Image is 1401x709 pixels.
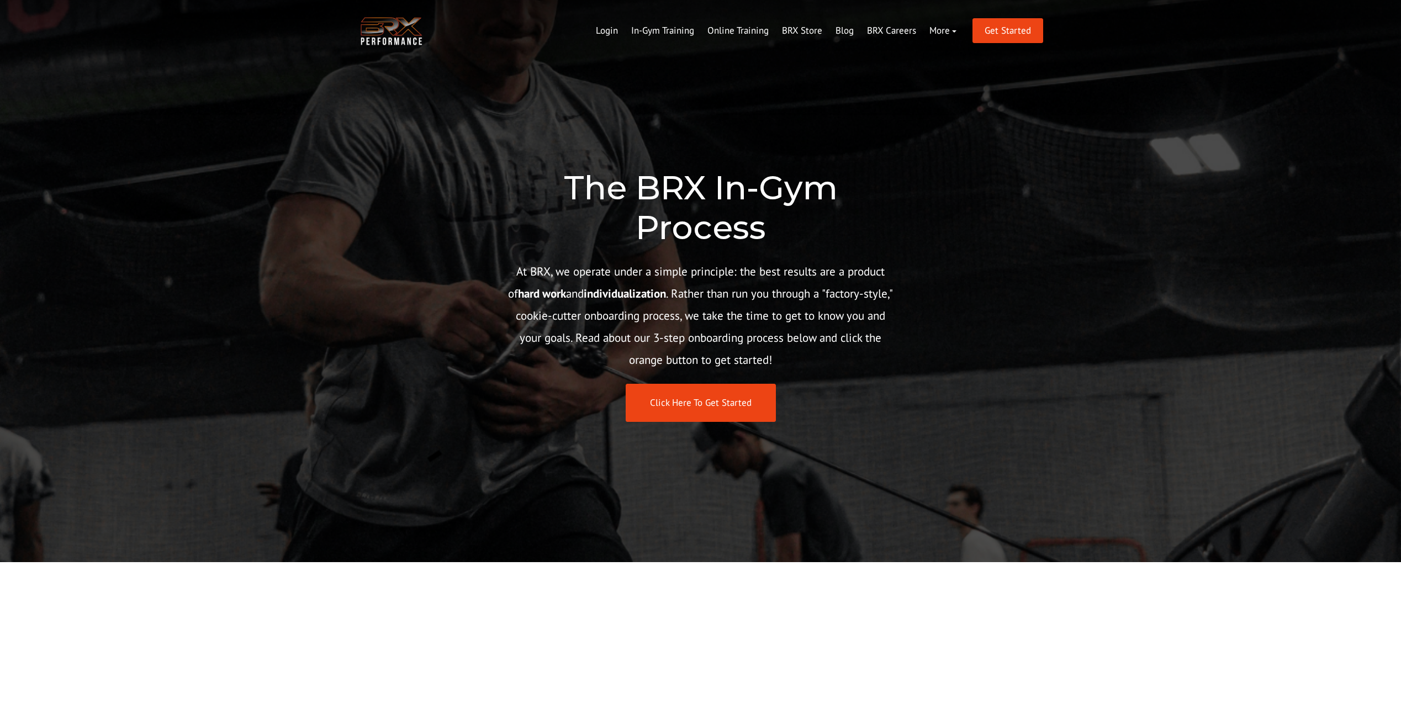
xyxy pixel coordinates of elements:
a: Click Here To Get Started [626,384,776,422]
a: BRX Store [775,18,829,44]
img: BRX Transparent Logo-2 [358,14,425,48]
strong: hard work [518,286,566,301]
a: More [923,18,963,44]
a: Login [589,18,625,44]
div: Navigation Menu [589,18,963,44]
span: At BRX, we operate under a simple principle: the best results are a product of and . Rather than ... [508,264,893,367]
strong: individualization [584,286,666,301]
a: Get Started [972,18,1043,43]
a: BRX Careers [860,18,923,44]
a: Online Training [701,18,775,44]
a: In-Gym Training [625,18,701,44]
a: Blog [829,18,860,44]
span: The BRX In-Gym Process [564,167,838,247]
